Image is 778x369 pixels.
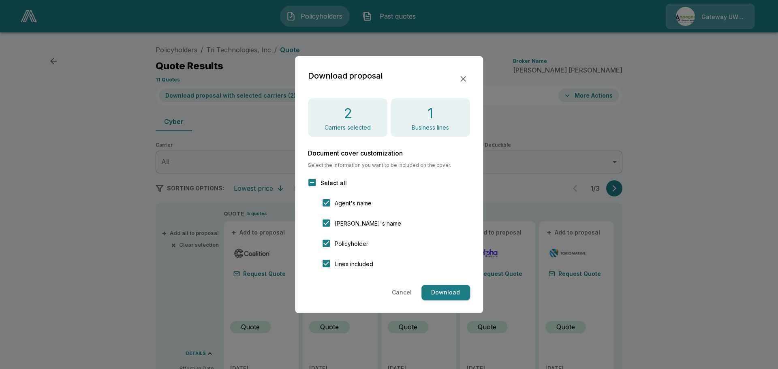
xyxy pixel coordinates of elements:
[308,150,470,156] h6: Document cover customization
[325,125,371,130] p: Carriers selected
[412,125,449,130] p: Business lines
[335,199,372,207] span: Agent's name
[389,285,415,300] button: Cancel
[335,239,368,248] span: Policyholder
[335,219,401,228] span: [PERSON_NAME]'s name
[344,105,352,122] h4: 2
[308,163,470,168] span: Select the information you want to be included on the cover.
[308,69,383,82] h2: Download proposal
[427,105,433,122] h4: 1
[321,179,347,187] span: Select all
[421,285,470,300] button: Download
[335,260,373,268] span: Lines included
